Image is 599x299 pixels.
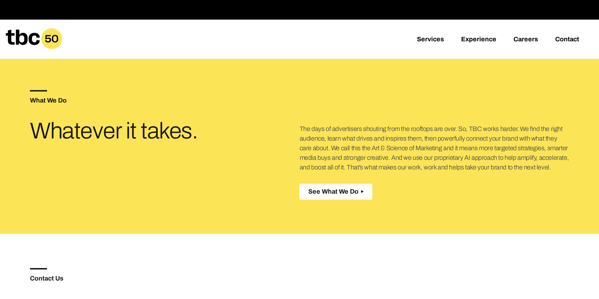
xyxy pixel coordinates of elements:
[308,188,358,195] span: See What We Do
[299,124,569,172] p: The days of advertisers shouting from the rooftops are over. So, TBC works harder. We find the ri...
[6,44,62,52] a: Home
[30,97,299,104] h5: What We Do
[30,121,210,141] h3: Whatever it takes.
[417,36,444,44] a: Services
[299,184,372,200] button: See What We Do
[555,36,579,44] a: Contact
[30,275,299,282] h5: Contact Us
[461,36,496,44] a: Experience
[513,36,538,44] a: Careers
